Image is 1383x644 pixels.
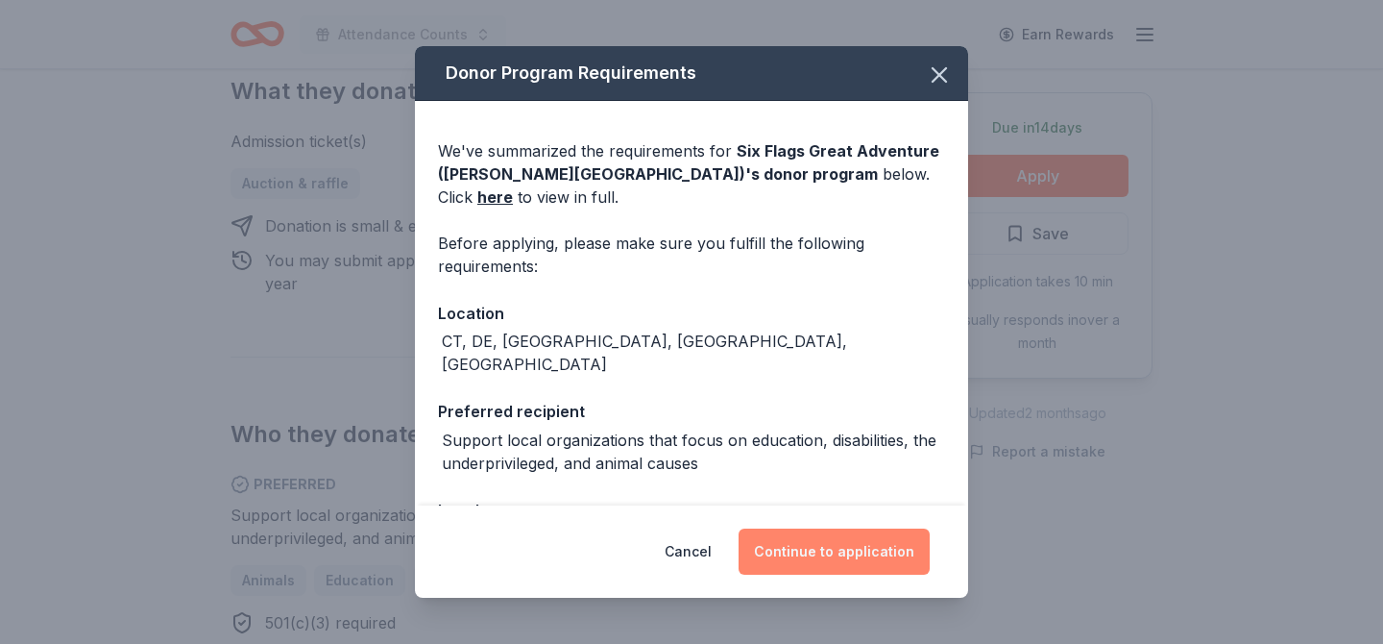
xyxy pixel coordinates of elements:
div: Before applying, please make sure you fulfill the following requirements: [438,232,945,278]
div: We've summarized the requirements for below. Click to view in full. [438,139,945,209]
div: Location [438,301,945,326]
div: Support local organizations that focus on education, disabilities, the underprivileged, and anima... [442,429,945,475]
div: CT, DE, [GEOGRAPHIC_DATA], [GEOGRAPHIC_DATA], [GEOGRAPHIC_DATA] [442,330,945,376]
div: Legal [438,498,945,523]
div: Preferred recipient [438,399,945,424]
a: here [477,186,513,209]
button: Cancel [665,529,712,575]
button: Continue to application [739,529,930,575]
div: Donor Program Requirements [415,46,968,101]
